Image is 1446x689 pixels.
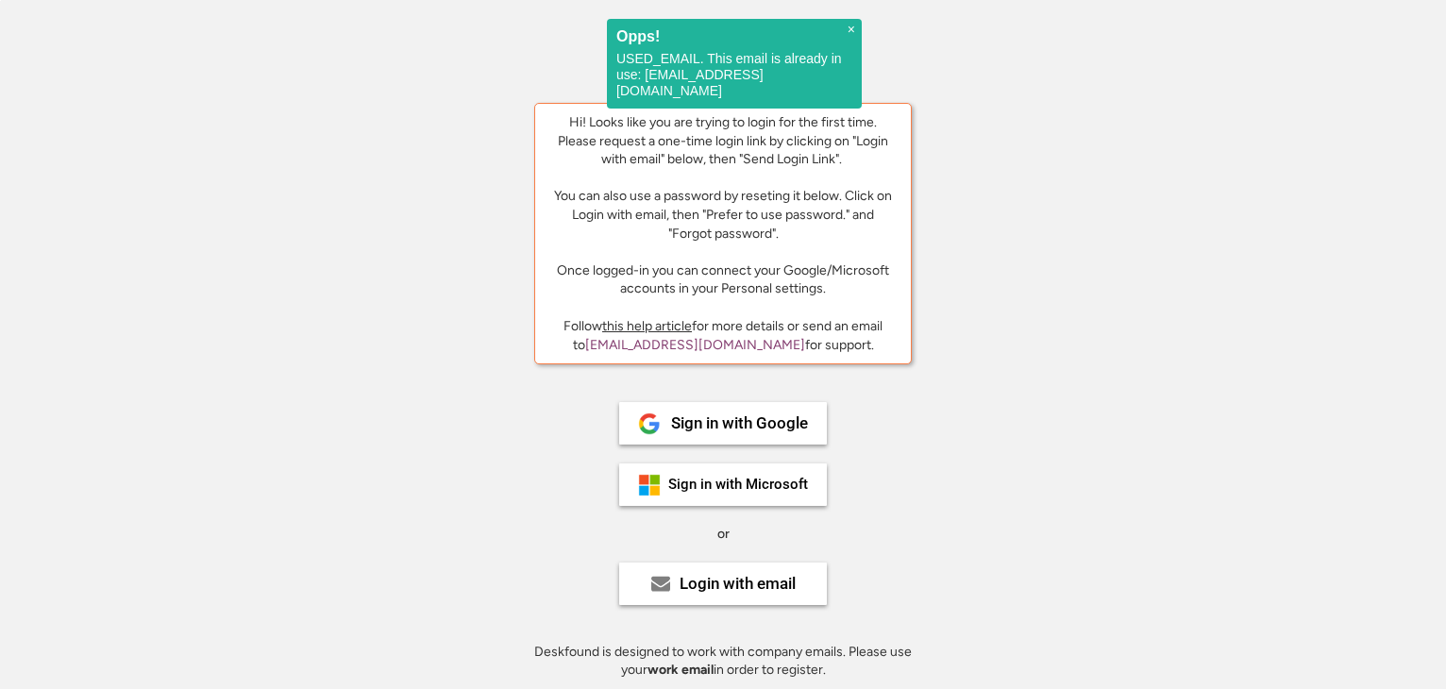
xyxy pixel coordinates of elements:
div: Sign in with Google [671,415,808,431]
div: Deskfound is designed to work with company emails. Please use your in order to register. [511,643,935,680]
img: 1024px-Google__G__Logo.svg.png [638,412,661,435]
div: Sign in with Microsoft [668,478,808,492]
div: or [717,525,730,544]
strong: work email [647,662,714,678]
a: this help article [602,318,692,334]
span: × [848,22,855,38]
h2: Opps! [616,28,852,44]
div: Hi! Looks like you are trying to login for the first time. Please request a one-time login link b... [549,113,897,298]
div: Login with email [680,576,796,592]
div: Follow for more details or send an email to for support. [549,317,897,354]
a: [EMAIL_ADDRESS][DOMAIN_NAME] [585,337,805,353]
img: ms-symbollockup_mssymbol_19.png [638,474,661,496]
p: USED_EMAIL. This email is already in use: [EMAIL_ADDRESS][DOMAIN_NAME] [616,51,852,99]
